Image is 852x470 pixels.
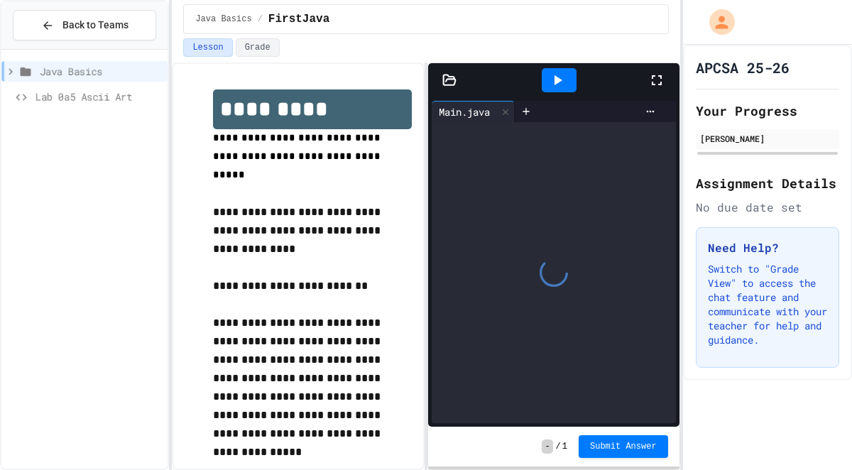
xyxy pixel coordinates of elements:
h2: Assignment Details [696,173,839,193]
p: Switch to "Grade View" to access the chat feature and communicate with your teacher for help and ... [708,262,827,347]
span: Java Basics [195,13,251,25]
button: Submit Answer [579,435,668,458]
div: My Account [694,6,738,38]
div: Main.java [432,101,515,122]
div: [PERSON_NAME] [700,132,835,145]
div: Main.java [432,104,497,119]
span: Back to Teams [62,18,129,33]
span: Submit Answer [590,441,657,452]
span: / [556,441,561,452]
button: Lesson [183,38,232,57]
h3: Need Help? [708,239,827,256]
span: / [258,13,263,25]
div: No due date set [696,199,839,216]
h2: Your Progress [696,101,839,121]
span: Java Basics [40,64,162,79]
button: Grade [236,38,280,57]
span: Lab 0a5 Ascii Art [35,89,162,104]
span: FirstJava [268,11,329,28]
button: Back to Teams [13,10,156,40]
span: - [542,439,552,454]
span: 1 [562,441,567,452]
h1: APCSA 25-26 [696,58,790,77]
